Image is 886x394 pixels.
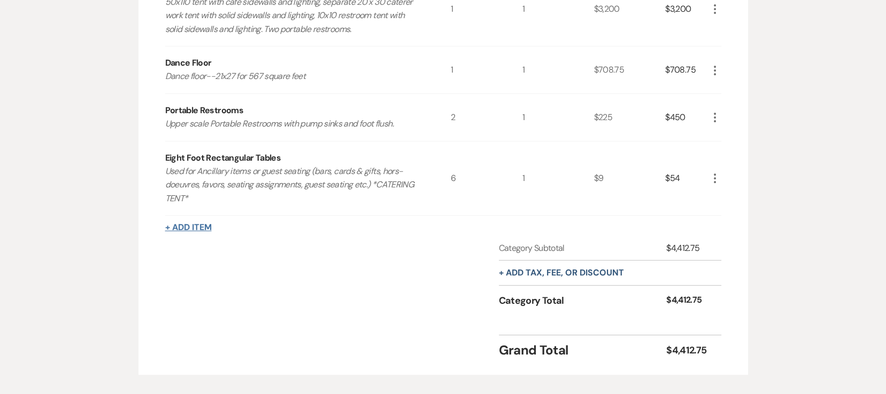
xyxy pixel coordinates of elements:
[165,152,281,164] div: Eight Foot Rectangular Tables
[451,46,522,93] div: 1
[165,164,422,206] p: Used for Ancillary items or guest seating (bars, cards & gifts, hors-doeuvres, favors, seating as...
[665,141,708,216] div: $54
[499,242,667,255] div: Category Subtotal
[522,46,594,93] div: 1
[499,269,624,277] button: + Add tax, fee, or discount
[666,294,708,308] div: $4,412.75
[165,117,422,131] p: Upper scale Portable Restrooms with pump sinks and foot flush.
[165,223,212,232] button: + Add Item
[451,94,522,141] div: 2
[665,94,708,141] div: $450
[499,341,667,360] div: Grand Total
[499,294,667,308] div: Category Total
[594,141,666,216] div: $9
[665,46,708,93] div: $708.75
[451,141,522,216] div: 6
[165,104,243,117] div: Portable Restrooms
[165,69,422,83] p: Dance floor--21x27 for 567 square feet
[165,57,212,69] div: Dance Floor
[594,94,666,141] div: $225
[594,46,666,93] div: $708.75
[666,242,708,255] div: $4,412.75
[522,141,594,216] div: 1
[522,94,594,141] div: 1
[666,343,708,358] div: $4,412.75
